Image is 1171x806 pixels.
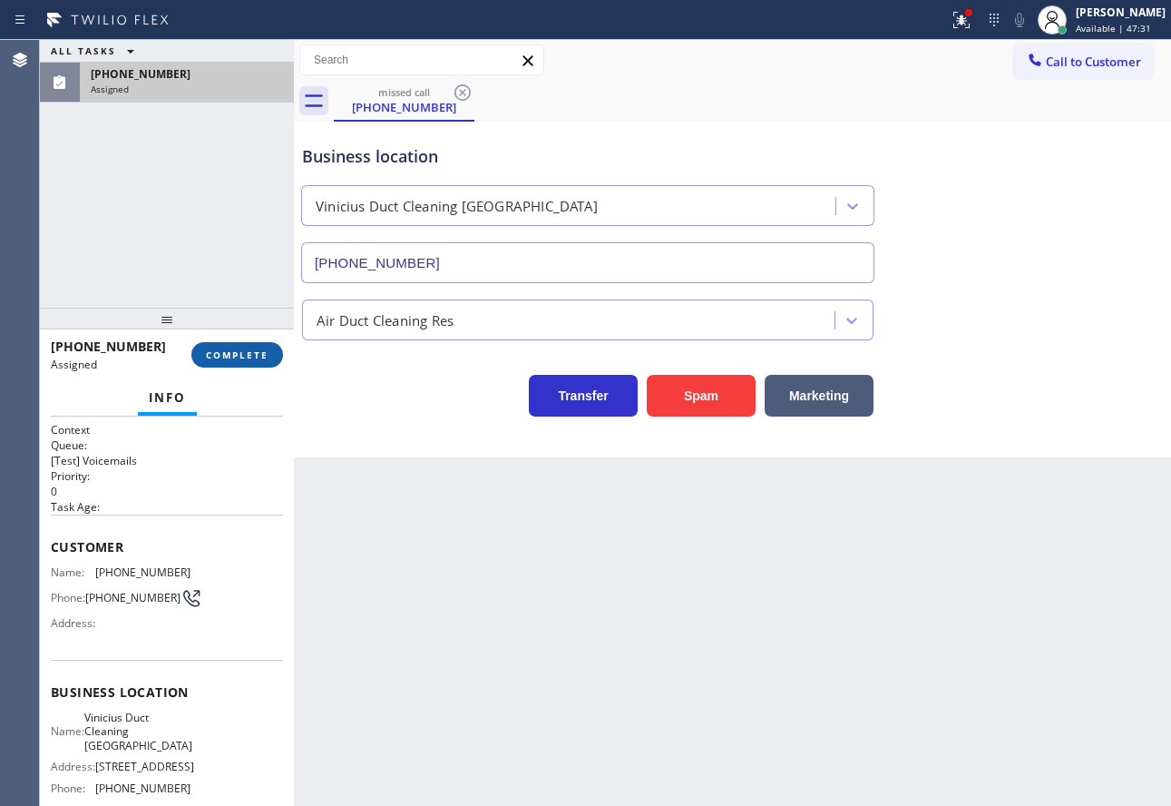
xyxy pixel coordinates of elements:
[85,591,181,604] span: [PHONE_NUMBER]
[336,85,473,99] div: missed call
[95,760,194,773] span: [STREET_ADDRESS]
[51,591,85,604] span: Phone:
[300,45,543,74] input: Search
[336,99,473,115] div: [PHONE_NUMBER]
[316,196,598,217] div: Vinicius Duct Cleaning [GEOGRAPHIC_DATA]
[51,683,283,701] span: Business location
[95,565,190,579] span: [PHONE_NUMBER]
[51,760,95,773] span: Address:
[51,44,116,57] span: ALL TASKS
[51,565,95,579] span: Name:
[206,349,268,361] span: COMPLETE
[51,724,84,738] span: Name:
[51,453,283,468] p: [Test] Voicemails
[51,538,283,555] span: Customer
[1007,7,1032,33] button: Mute
[51,616,99,630] span: Address:
[1076,5,1166,20] div: [PERSON_NAME]
[51,422,283,437] h1: Context
[138,380,197,416] button: Info
[647,375,756,417] button: Spam
[95,781,190,795] span: [PHONE_NUMBER]
[302,144,873,169] div: Business location
[191,342,283,368] button: COMPLETE
[51,468,283,484] h2: Priority:
[317,310,454,330] div: Air Duct Cleaning Res
[40,40,152,62] button: ALL TASKS
[51,338,166,355] span: [PHONE_NUMBER]
[336,81,473,120] div: (754) 610-2634
[51,484,283,499] p: 0
[529,375,638,417] button: Transfer
[149,389,186,406] span: Info
[84,711,192,752] span: Vinicius Duct Cleaning [GEOGRAPHIC_DATA]
[1076,22,1151,34] span: Available | 47:31
[1046,54,1141,70] span: Call to Customer
[51,437,283,453] h2: Queue:
[51,357,97,372] span: Assigned
[765,375,873,417] button: Marketing
[91,83,129,95] span: Assigned
[51,781,95,795] span: Phone:
[1014,44,1153,79] button: Call to Customer
[91,66,190,82] span: [PHONE_NUMBER]
[301,242,874,283] input: Phone Number
[51,499,283,515] h2: Task Age:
